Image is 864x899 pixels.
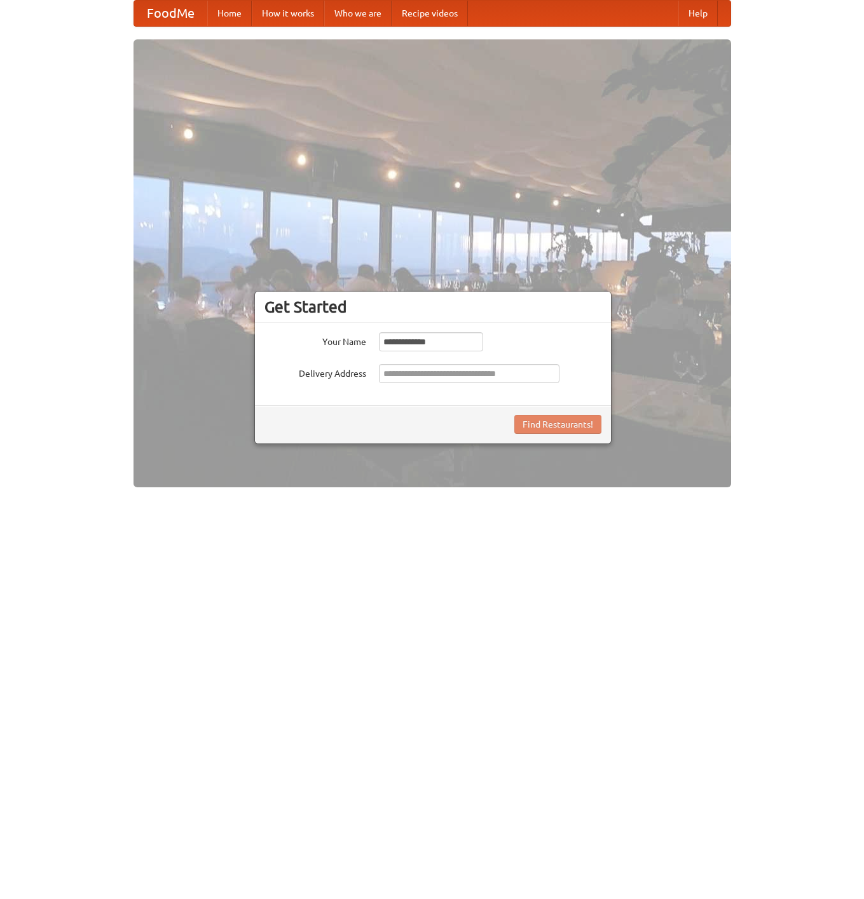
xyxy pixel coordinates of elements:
[678,1,718,26] a: Help
[514,415,601,434] button: Find Restaurants!
[324,1,392,26] a: Who we are
[264,332,366,348] label: Your Name
[134,1,207,26] a: FoodMe
[252,1,324,26] a: How it works
[207,1,252,26] a: Home
[264,297,601,316] h3: Get Started
[392,1,468,26] a: Recipe videos
[264,364,366,380] label: Delivery Address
